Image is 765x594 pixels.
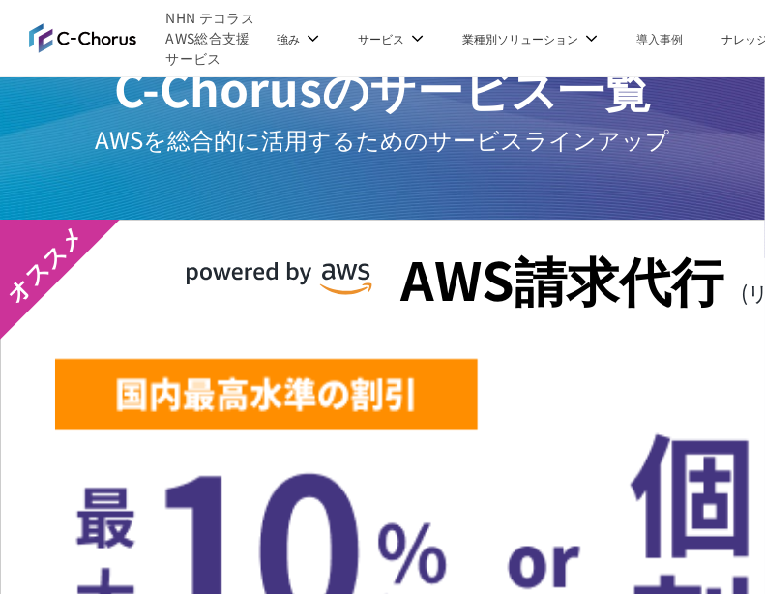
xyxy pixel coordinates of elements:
p: サービス [358,30,424,47]
p: 強み [277,30,319,47]
p: 業種別ソリューション [462,30,598,47]
a: AWS総合支援サービス C-Chorus NHN テコラスAWS総合支援サービス [29,8,257,69]
img: AWS総合支援サービス C-Chorus [29,23,136,54]
img: powered by AWS [187,262,372,295]
span: NHN テコラス AWS総合支援サービス [165,8,257,69]
a: 導入事例 [636,30,683,47]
